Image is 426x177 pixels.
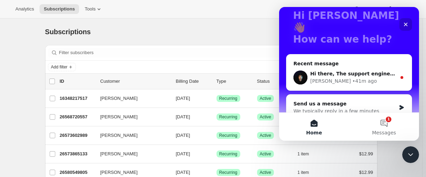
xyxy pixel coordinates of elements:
button: [PERSON_NAME] [96,130,166,141]
div: 26568720557[PERSON_NAME][DATE]SuccessRecurringSuccessActive1 item$12.99 [60,112,373,122]
span: [PERSON_NAME] [100,95,138,102]
iframe: Intercom live chat [402,146,419,163]
span: Add filter [51,64,68,70]
span: Active [260,170,271,175]
span: Active [260,114,271,120]
span: Recurring [219,133,237,138]
p: 26573865133 [60,150,95,157]
p: 26568720557 [60,113,95,120]
span: [DATE] [176,114,190,119]
span: Recurring [219,151,237,157]
span: Active [260,133,271,138]
button: Analytics [11,4,38,14]
span: 1 item [298,170,309,175]
div: 16348217517[PERSON_NAME][DATE]SuccessRecurringSuccessActive1 item$12.99 [60,94,373,103]
span: Active [260,151,271,157]
span: [DATE] [176,170,190,175]
input: Filter subscribers [59,48,316,58]
p: Customer [100,78,170,85]
p: Status [257,78,292,85]
div: 26573602989[PERSON_NAME][DATE]SuccessRecurringSuccessActive1 item$12.99 [60,131,373,140]
span: [PERSON_NAME] [100,169,138,176]
span: [DATE] [176,96,190,101]
span: [DATE] [176,133,190,138]
button: Add filter [48,63,76,71]
span: Active [260,96,271,101]
p: Billing Date [176,78,211,85]
span: [PERSON_NAME] [100,113,138,120]
button: Settings [383,4,415,14]
div: 26573865133[PERSON_NAME][DATE]SuccessRecurringSuccessActive1 item$12.99 [60,149,373,159]
span: [PERSON_NAME] [100,132,138,139]
button: [PERSON_NAME] [96,148,166,160]
button: [PERSON_NAME] [96,93,166,104]
span: Tools [85,6,95,12]
span: [DATE] [176,151,190,156]
span: Recurring [219,96,237,101]
span: Subscriptions [44,6,75,12]
span: Recurring [219,170,237,175]
span: Analytics [15,6,34,12]
span: $12.99 [359,151,373,156]
span: 1 item [298,151,309,157]
p: 26580549805 [60,169,95,176]
span: $12.99 [359,170,373,175]
button: Tools [80,4,107,14]
span: Subscriptions [45,28,91,36]
p: 16348217517 [60,95,95,102]
iframe: Intercom live chat [279,7,419,141]
span: Settings [394,6,411,12]
button: 1 item [298,149,317,159]
span: [PERSON_NAME] [100,150,138,157]
p: ID [60,78,95,85]
span: Recurring [219,114,237,120]
span: Help [360,6,370,12]
div: Type [216,78,251,85]
button: [PERSON_NAME] [96,111,166,123]
button: Help [349,4,381,14]
p: 26573602989 [60,132,95,139]
div: IDCustomerBilling DateTypeStatusItemsTotal [60,78,373,85]
button: Subscriptions [40,4,79,14]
